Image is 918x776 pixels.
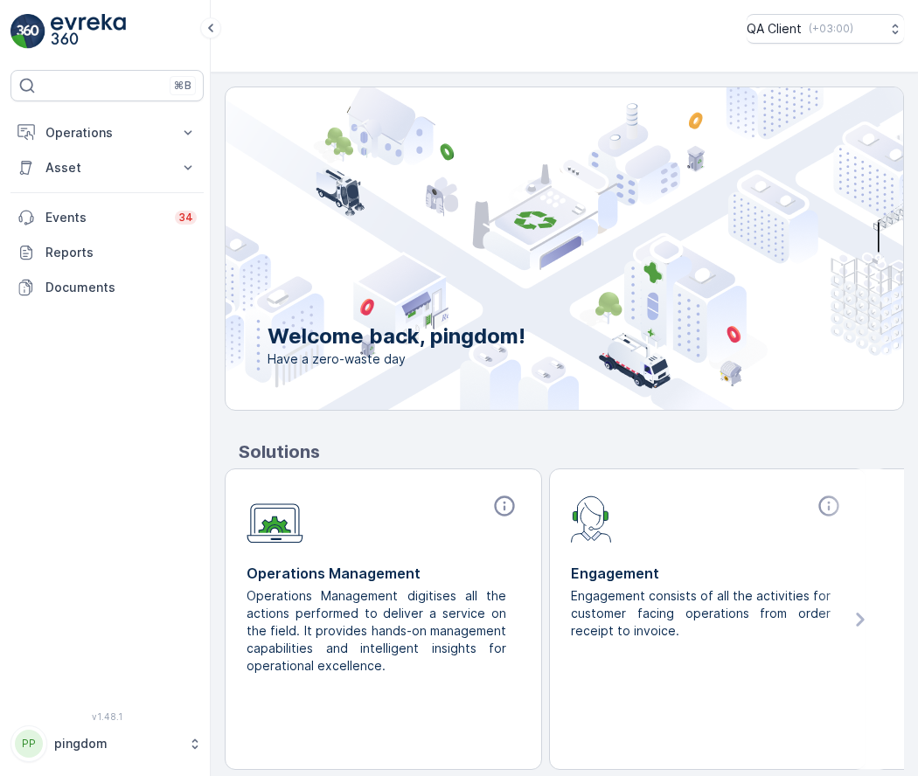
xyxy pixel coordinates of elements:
p: ⌘B [174,79,191,93]
span: Have a zero-waste day [268,350,525,368]
p: Engagement consists of all the activities for customer facing operations from order receipt to in... [571,587,831,640]
div: PP [15,730,43,758]
p: Documents [45,279,197,296]
button: PPpingdom [10,725,204,762]
a: Events34 [10,200,204,235]
p: 34 [178,211,193,225]
p: ( +03:00 ) [809,22,853,36]
img: logo_light-DOdMpM7g.png [51,14,126,49]
button: Operations [10,115,204,150]
p: Events [45,209,164,226]
a: Documents [10,270,204,305]
img: city illustration [147,87,903,410]
a: Reports [10,235,204,270]
p: Welcome back, pingdom! [268,322,525,350]
img: logo [10,14,45,49]
p: Operations Management [247,563,520,584]
p: Solutions [239,439,904,465]
img: module-icon [571,494,612,543]
p: Operations Management digitises all the actions performed to deliver a service on the field. It p... [247,587,506,675]
span: v 1.48.1 [10,711,204,722]
p: Engagement [571,563,845,584]
p: Asset [45,159,169,177]
p: Reports [45,244,197,261]
p: pingdom [54,735,179,752]
p: QA Client [747,20,802,38]
button: QA Client(+03:00) [747,14,904,44]
p: Operations [45,124,169,142]
button: Asset [10,150,204,185]
img: module-icon [247,494,303,544]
